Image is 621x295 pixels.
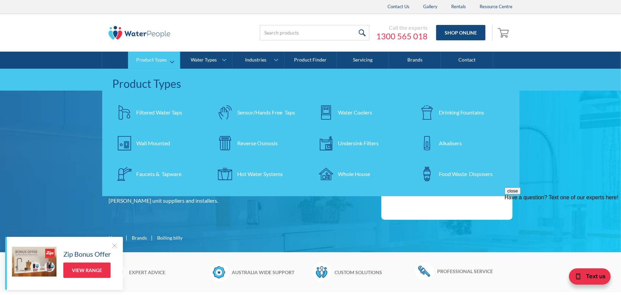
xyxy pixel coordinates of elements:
h5: Zip Bonus Offer [63,249,111,259]
div: Reverse Osmosis [237,139,278,147]
div: Boiling billy [157,234,182,241]
a: Home [109,234,122,241]
a: Brands [389,52,441,69]
div: Faucets & Tapware [136,170,181,178]
iframe: podium webchat widget bubble [566,261,621,295]
a: Whole House [314,162,408,186]
h6: Australia wide support [232,269,309,276]
div: Water Coolers [338,108,372,117]
a: Brands [132,234,147,241]
div: Product Types [112,76,509,92]
img: shopping cart [498,27,511,38]
a: Faucets & Tapware [112,162,206,186]
a: Shop Online [436,25,485,40]
a: 1300 565 018 [376,31,428,41]
div: Drinking Fountains [439,108,484,117]
a: Hot Water Systems [213,162,307,186]
div: Whole House [338,170,370,178]
input: Search products [260,25,369,40]
iframe: podium webchat widget prompt [505,187,621,269]
nav: Product Types [102,69,519,196]
a: View Range [63,263,111,278]
div: | [125,233,128,242]
div: Undersink Filters [338,139,379,147]
div: Wall Mounted [136,139,170,147]
h6: Custom solutions [334,269,411,276]
img: Zip Bonus Offer [12,247,56,277]
a: Contact [441,52,493,69]
a: Product Finder [284,52,337,69]
div: Sensor/Hands Free Taps [237,108,295,117]
a: Reverse Osmosis [213,131,307,155]
div: Water Types [191,57,217,63]
a: Sensor/Hands Free Taps [213,100,307,124]
div: Hot Water Systems [237,170,283,178]
a: Filtered Water Taps [112,100,206,124]
div: | [150,233,154,242]
a: Servicing [337,52,389,69]
div: Food Waste Disposers [439,170,493,178]
img: Badge [210,263,228,282]
a: Food Waste Disposers [415,162,509,186]
div: Call the experts [376,24,428,31]
img: The Water People [109,26,170,40]
a: Undersink Filters [314,131,408,155]
div: Product Types [136,57,167,63]
a: Product Types [128,52,180,69]
h6: Expert advice [129,269,206,276]
a: Wall Mounted [112,131,206,155]
a: Water Coolers [314,100,408,124]
img: Wrench [415,263,434,280]
a: Drinking Fountains [415,100,509,124]
img: Waterpeople Symbol [312,263,331,282]
h6: Professional service [437,268,514,275]
a: Industries [232,52,284,69]
div: Industries [245,57,266,63]
div: Alkalisers [439,139,462,147]
div: Filtered Water Taps [136,108,182,117]
a: Open empty cart [496,25,512,41]
a: Water Types [180,52,232,69]
a: Alkalisers [415,131,509,155]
